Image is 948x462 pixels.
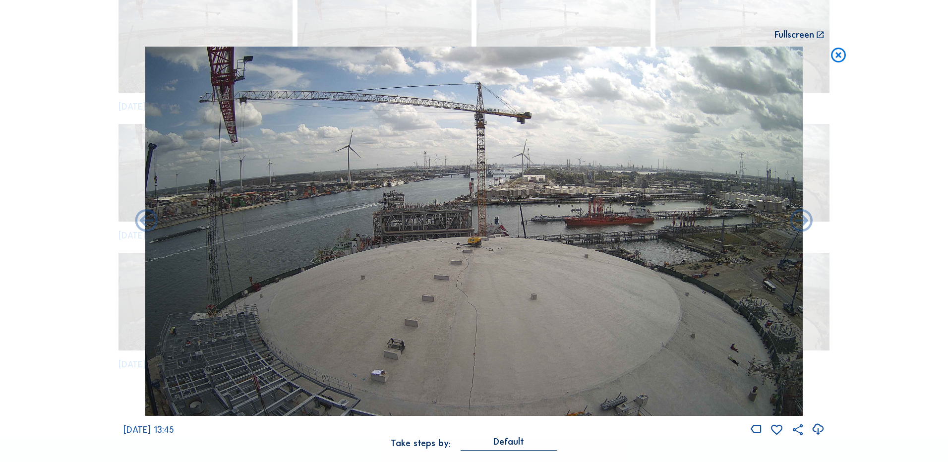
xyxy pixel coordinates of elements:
div: Default [493,437,524,446]
span: [DATE] 13:45 [123,424,174,435]
div: Default [461,437,557,451]
i: Forward [133,208,160,235]
i: Back [788,208,815,235]
img: Image [145,47,803,416]
div: Fullscreen [774,30,814,40]
div: Take steps by: [391,439,451,448]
